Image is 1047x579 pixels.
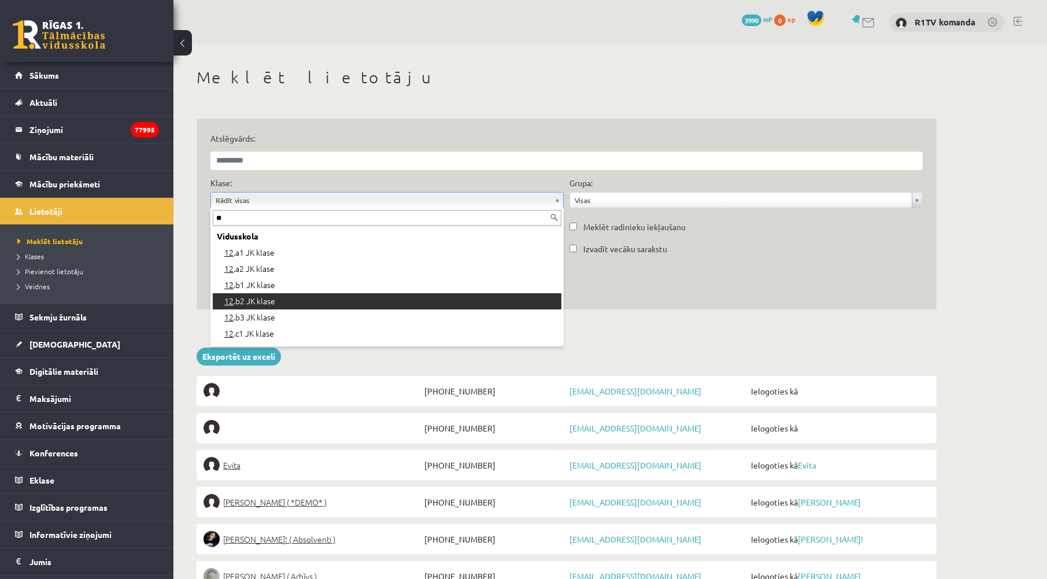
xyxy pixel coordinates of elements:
span: 12 [224,246,234,258]
div: .c1 JK klase [213,326,561,342]
span: 12 [224,263,234,274]
span: 12 [224,279,234,290]
span: 12 [224,327,234,339]
div: .b3 JK klase [213,309,561,326]
span: 12 [224,311,234,323]
div: .b2 JK klase [213,293,561,309]
div: .c2 JK klase [213,342,561,358]
div: .a1 JK klase [213,245,561,261]
div: .a2 JK klase [213,261,561,277]
span: 12 [224,295,234,307]
span: 12 [224,344,234,355]
div: .b1 JK klase [213,277,561,293]
div: Vidusskola [213,228,561,245]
